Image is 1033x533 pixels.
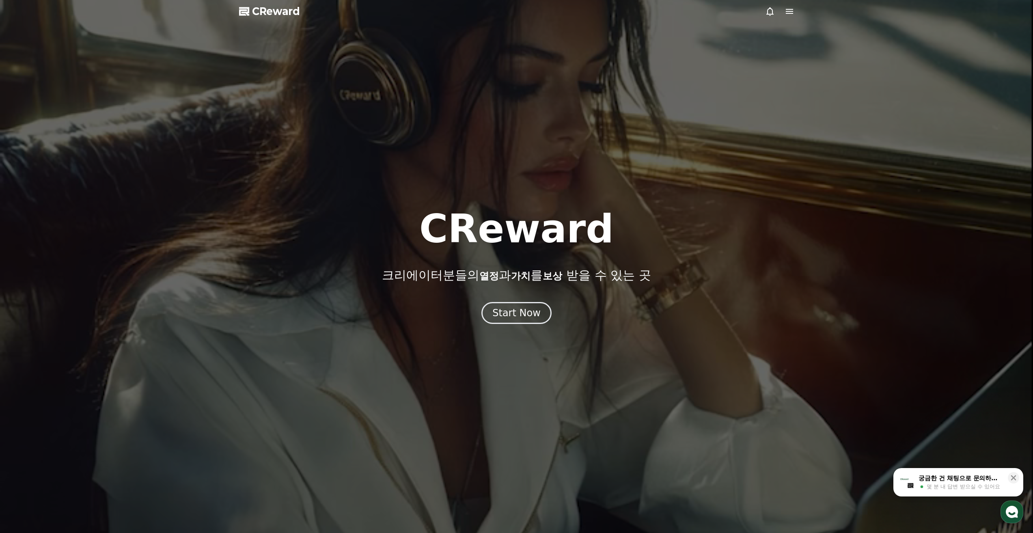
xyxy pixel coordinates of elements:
[419,209,614,248] h1: CReward
[481,302,552,324] button: Start Now
[382,268,651,283] p: 크리에이터분들의 과 를 받을 수 있는 곳
[481,310,552,318] a: Start Now
[479,270,499,282] span: 열정
[492,306,541,319] div: Start Now
[511,270,531,282] span: 가치
[239,5,300,18] a: CReward
[543,270,562,282] span: 보상
[252,5,300,18] span: CReward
